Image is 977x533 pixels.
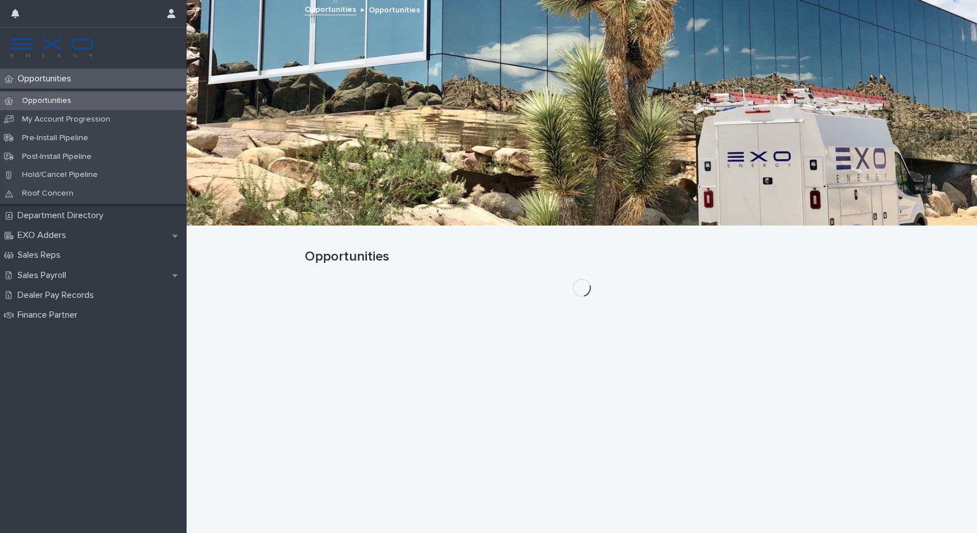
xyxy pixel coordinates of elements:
[305,249,859,265] h1: Opportunities
[13,170,107,180] p: Hold/Cancel Pipeline
[305,2,356,15] a: Opportunities
[9,37,95,59] img: FKS5r6ZBThi8E5hshIGi
[13,210,113,221] p: Department Directory
[13,115,119,124] p: My Account Progression
[13,152,101,162] p: Post-Install Pipeline
[13,73,80,84] p: Opportunities
[13,290,103,301] p: Dealer Pay Records
[13,189,83,198] p: Roof Concern
[369,3,420,15] p: Opportunities
[13,230,75,241] p: EXO Adders
[13,133,97,143] p: Pre-Install Pipeline
[13,250,70,261] p: Sales Reps
[13,270,75,281] p: Sales Payroll
[13,96,80,106] p: Opportunities
[13,310,87,320] p: Finance Partner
